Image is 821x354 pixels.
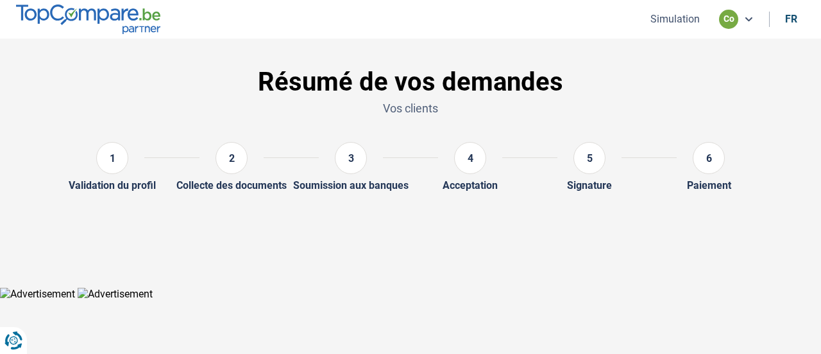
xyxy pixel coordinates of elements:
[719,10,738,29] div: co
[53,100,768,116] p: Vos clients
[96,142,128,174] div: 1
[69,179,156,191] div: Validation du profil
[16,4,160,33] img: TopCompare.be
[53,67,768,98] h1: Résumé de vos demandes
[647,12,704,26] button: Simulation
[687,179,731,191] div: Paiement
[693,142,725,174] div: 6
[176,179,287,191] div: Collecte des documents
[443,179,498,191] div: Acceptation
[335,142,367,174] div: 3
[567,179,612,191] div: Signature
[454,142,486,174] div: 4
[573,142,605,174] div: 5
[785,13,797,25] div: fr
[216,142,248,174] div: 2
[293,179,409,191] div: Soumission aux banques
[78,288,153,300] img: Advertisement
